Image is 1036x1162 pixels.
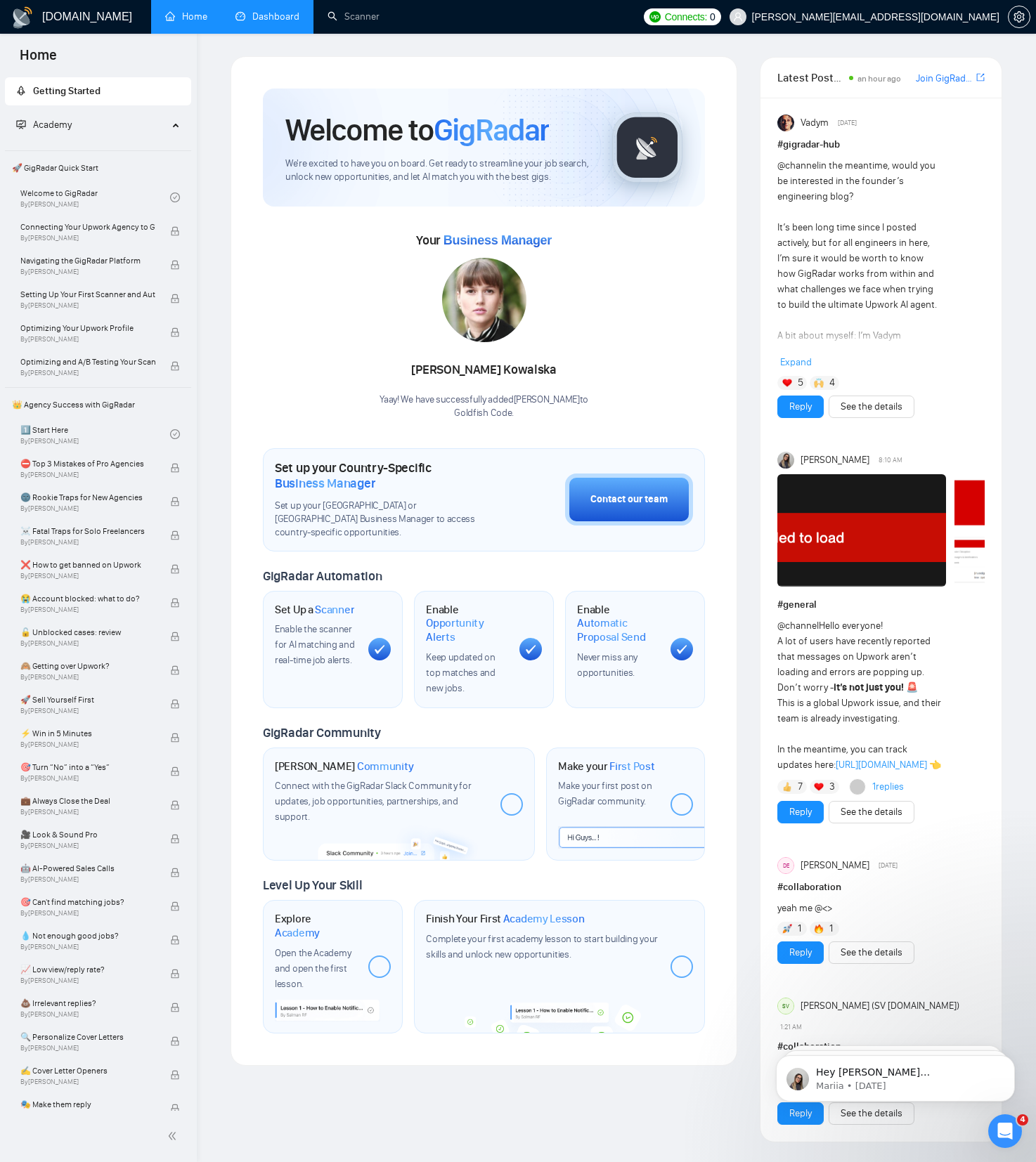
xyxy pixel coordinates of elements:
[789,945,812,960] a: Reply
[20,268,155,276] span: By [PERSON_NAME]
[275,623,354,666] span: Enable the scanner for AI matching and real-time job alerts.
[170,834,180,844] span: lock
[20,808,155,816] span: By [PERSON_NAME]
[829,396,914,418] button: See the details
[285,157,590,184] span: We're excited to have you on board. Get ready to streamline your job search, unlock new opportuni...
[789,399,812,414] a: Reply
[20,693,155,707] span: 🚀 Sell Yourself First
[416,233,552,248] span: Your
[777,474,946,587] img: F09H8D2MRBR-Screenshot%202025-09-29%20at%2014.54.13.png
[558,759,654,773] h1: Make your
[380,393,588,420] div: Yaay! We have successfully added [PERSON_NAME] to
[829,376,835,390] span: 4
[777,880,985,895] h1: # collaboration
[801,858,869,873] span: [PERSON_NAME]
[20,707,155,715] span: By [PERSON_NAME]
[170,530,180,540] span: lock
[20,220,155,234] span: Connecting Your Upwork Agency to GigRadar
[426,912,584,926] h1: Finish Your First
[558,780,652,807] span: Make your first post on GigRadar community.
[275,759,414,773] h1: [PERSON_NAME]
[170,564,180,574] span: lock
[916,71,973,86] a: Join GigRadar Slack Community
[503,912,585,926] span: Academy Lesson
[777,618,943,773] div: Hello everyone! A lot of users have recently reported that messages on Upwork aren’t loading and ...
[778,858,794,873] div: DE
[782,782,792,792] img: 👍
[263,877,362,893] span: Level Up Your Skill
[814,378,824,388] img: 🙌
[20,774,155,783] span: By [PERSON_NAME]
[20,321,155,335] span: Optimizing Your Upwork Profile
[777,396,824,418] button: Reply
[20,740,155,749] span: By [PERSON_NAME]
[20,301,155,310] span: By [PERSON_NAME]
[6,391,190,419] span: 👑 Agency Success with GigRadar
[838,117,857,129] span: [DATE]
[20,457,155,471] span: ⛔ Top 3 Mistakes of Pro Agencies
[285,111,549,149] h1: Welcome to
[780,356,812,368] span: Expand
[318,821,480,860] img: slackcommunity-bg.png
[170,361,180,371] span: lock
[782,924,792,934] img: 🚀
[20,335,155,344] span: By [PERSON_NAME]
[1008,6,1030,28] button: setting
[20,895,155,909] span: 🎯 Can't find matching jobs?
[777,159,819,171] span: @channel
[20,254,155,268] span: Navigating the GigRadar Platform
[829,780,835,794] span: 3
[275,476,375,491] span: Business Manager
[755,1026,1036,1124] iframe: Intercom notifications message
[170,226,180,236] span: lock
[20,760,155,774] span: 🎯 Turn “No” into a “Yes”
[426,651,496,694] span: Keep updated on top matches and new jobs.
[167,1129,181,1143] span: double-left
[777,137,985,152] h1: # gigradar-hub
[872,780,904,794] a: 1replies
[20,909,155,918] span: By [PERSON_NAME]
[590,492,668,507] div: Contact our team
[1017,1114,1028,1125] span: 4
[20,1097,155,1111] span: 🎭 Make them reply
[841,804,902,820] a: See the details
[857,74,901,84] span: an hour ago
[275,500,495,540] span: Set up your [GEOGRAPHIC_DATA] or [GEOGRAPHIC_DATA] Business Manager to access country-specific op...
[170,463,180,473] span: lock
[434,111,549,149] span: GigRadar
[170,1104,180,1114] span: lock
[426,933,658,960] span: Complete your first academy lesson to start building your skills and unlock new opportunities.
[20,558,155,572] span: ❌ How to get banned on Upwork
[976,72,985,83] span: export
[20,996,155,1010] span: 💩 Irrelevant replies?
[426,603,508,644] h1: Enable
[20,490,155,504] span: 🌚 Rookie Traps for New Agencies
[777,620,819,632] span: @channel
[20,592,155,606] span: 😭 Account blocked: what to do?
[20,943,155,951] span: By [PERSON_NAME]
[777,452,794,469] img: Mariia Heshka
[814,924,824,934] img: 🔥
[8,45,68,74] span: Home
[20,1030,155,1044] span: 🔍 Personalize Cover Letters
[1008,11,1030,22] a: setting
[612,112,682,183] img: gigradar-logo.png
[1009,11,1030,22] span: setting
[20,287,155,301] span: Setting Up Your First Scanner and Auto-Bidder
[834,681,904,693] strong: it’s not just you!
[20,842,155,850] span: By [PERSON_NAME]
[61,41,242,332] span: Hey [PERSON_NAME][EMAIL_ADDRESS][DOMAIN_NAME], Do you want to learn how to integrate GigRadar wit...
[33,119,72,131] span: Academy
[16,119,72,131] span: Academy
[20,419,170,450] a: 1️⃣ Start HereBy[PERSON_NAME]
[777,597,985,613] h1: # general
[777,69,844,86] span: Latest Posts from the GigRadar Community
[782,378,792,388] img: ❤️
[609,759,654,773] span: First Post
[577,651,637,679] span: Never miss any opportunities.
[170,632,180,641] span: lock
[20,1078,155,1086] span: By [PERSON_NAME]
[170,699,180,709] span: lock
[165,11,207,22] a: homeHome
